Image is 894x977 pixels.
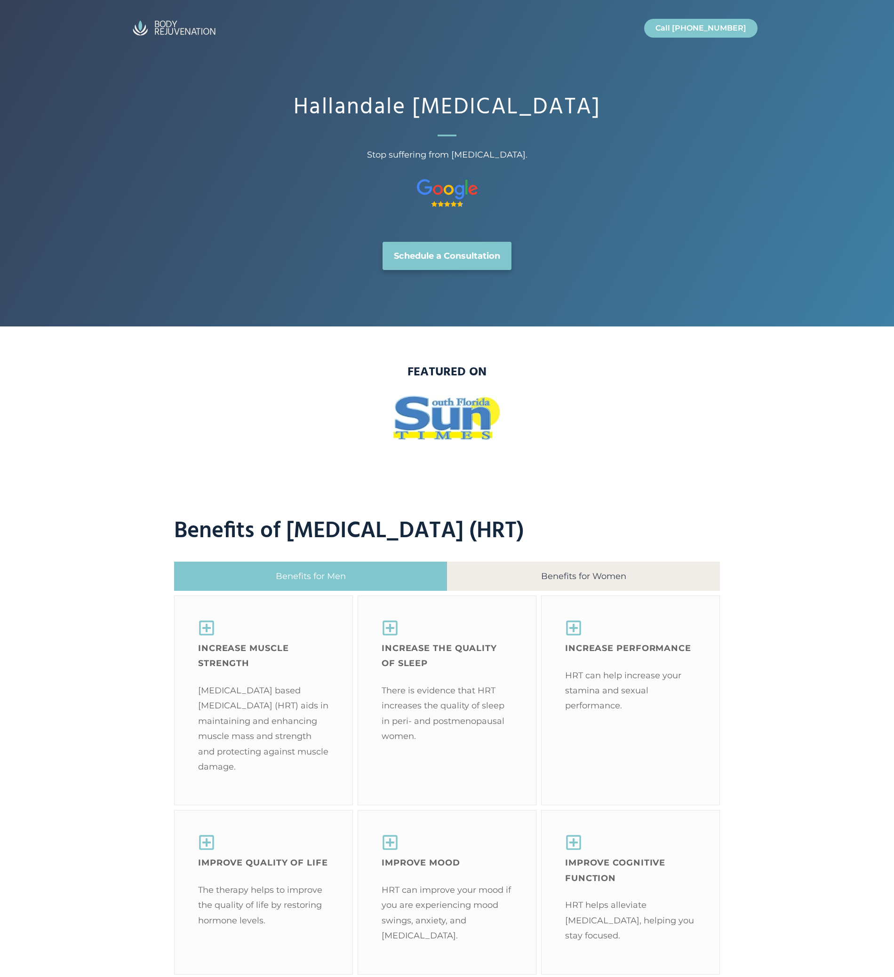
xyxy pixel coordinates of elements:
[447,562,720,591] a: Benefits for Women
[184,94,710,121] h1: Hallandale [MEDICAL_DATA]
[382,858,460,868] strong: Improve MOOD
[382,683,512,744] p: There is evidence that HRT increases the quality of sleep in peri- and postmenopausal women.
[565,668,696,714] p: HRT can help increase your stamina and sexual performance.
[198,641,329,671] span: Increase Muscle StrengTH
[174,364,720,381] h3: featured on
[198,882,329,928] p: The therapy helps to improve the quality of life by restoring hormone levels.
[198,683,329,774] p: [MEDICAL_DATA] based [MEDICAL_DATA] (HRT) aids in maintaining and enhancing muscle mass and stren...
[565,898,696,943] p: HRT helps alleviate [MEDICAL_DATA], helping you stay focused.
[184,147,710,162] span: Stop suffering from [MEDICAL_DATA].
[565,643,691,653] strong: Increase Performance
[383,242,511,270] a: Schedule a Consultation
[382,882,512,944] p: HRT can improve your mood if you are experiencing mood swings, anxiety, and [MEDICAL_DATA].
[635,14,767,42] nav: Primary
[198,858,328,868] strong: IMPROVE QUALITY OF LIFE
[174,516,720,547] h2: Benefits of [MEDICAL_DATA] (HRT)
[565,858,665,883] strong: Improve cognitive function
[127,17,221,40] img: BodyRejuvenation
[174,562,447,591] a: Benefits for Men
[382,643,497,668] strong: Increase The Quality OF Sleep
[644,19,758,38] a: Call [PHONE_NUMBER]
